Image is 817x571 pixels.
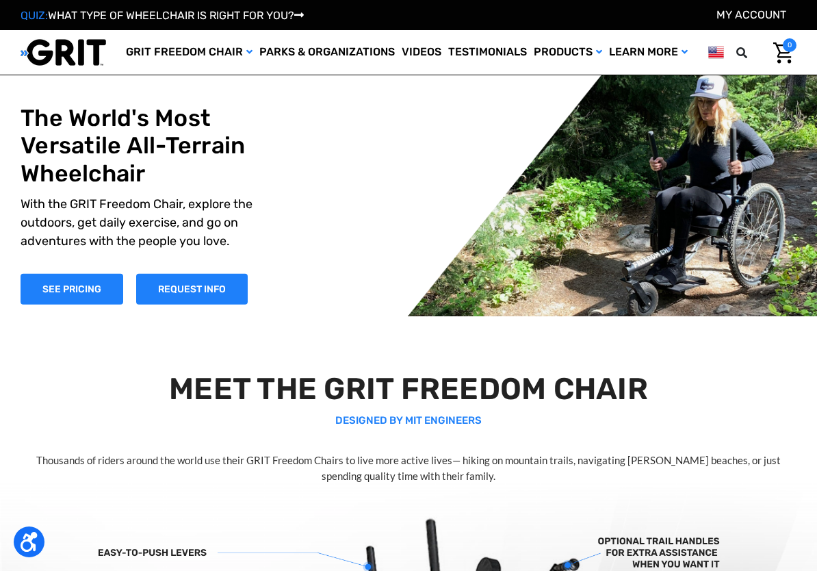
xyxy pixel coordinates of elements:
span: QUIZ: [21,9,48,22]
p: DESIGNED BY MIT ENGINEERS [21,413,796,429]
a: Testimonials [445,30,530,75]
a: Slide number 1, Request Information [136,274,248,305]
img: us.png [708,44,724,61]
h2: MEET THE GRIT FREEDOM CHAIR [21,371,796,407]
p: With the GRIT Freedom Chair, explore the outdoors, get daily exercise, and go on adventures with ... [21,195,253,251]
h1: The World's Most Versatile All-Terrain Wheelchair [21,104,253,188]
a: Account [716,8,786,21]
a: Videos [398,30,445,75]
a: Shop Now [21,274,123,305]
img: Cart [773,42,793,64]
a: Parks & Organizations [256,30,398,75]
p: Thousands of riders around the world use their GRIT Freedom Chairs to live more active lives— hik... [21,453,796,483]
a: Learn More [606,30,691,75]
span: 0 [783,38,796,52]
a: QUIZ:WHAT TYPE OF WHEELCHAIR IS RIGHT FOR YOU? [21,9,304,22]
img: GRIT All-Terrain Wheelchair and Mobility Equipment [21,38,106,66]
a: GRIT Freedom Chair [122,30,256,75]
a: Cart with 0 items [763,38,796,67]
input: Search [756,38,763,67]
a: Products [530,30,606,75]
